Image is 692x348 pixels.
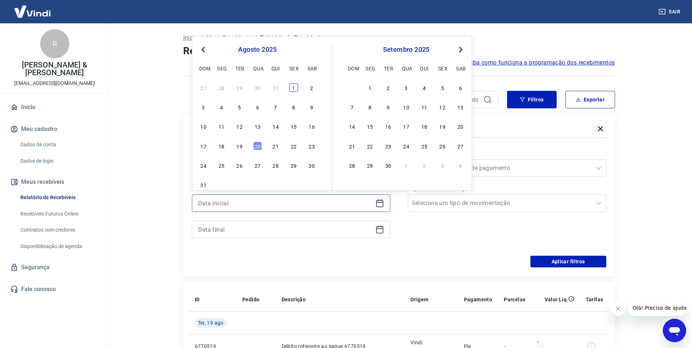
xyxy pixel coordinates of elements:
[565,91,615,108] button: Exportar
[18,239,100,254] a: Disponibilização de agenda
[271,83,280,92] div: Choose quinta-feira, 31 de julho de 2025
[308,103,316,111] div: Choose sábado, 9 de agosto de 2025
[384,161,393,170] div: Choose terça-feira, 30 de setembro de 2025
[18,137,100,152] a: Dados da conta
[348,103,356,111] div: Choose domingo, 7 de setembro de 2025
[308,122,316,131] div: Choose sábado, 16 de agosto de 2025
[9,0,56,23] img: Vindi
[663,319,686,342] iframe: Botão para abrir a janela de mensagens
[420,83,429,92] div: Choose quinta-feira, 4 de setembro de 2025
[438,103,447,111] div: Choose sexta-feira, 12 de setembro de 2025
[308,64,316,73] div: sab
[198,198,372,209] input: Data inicial
[9,99,100,115] a: Início
[217,161,226,170] div: Choose segunda-feira, 25 de agosto de 2025
[545,296,568,303] p: Valor Líq.
[348,83,356,92] div: Choose domingo, 31 de agosto de 2025
[9,174,100,190] button: Meus recebíveis
[253,64,262,73] div: qua
[530,256,606,267] button: Aplicar filtros
[348,161,356,170] div: Choose domingo, 28 de setembro de 2025
[198,82,317,190] div: month 2025-08
[366,122,374,131] div: Choose segunda-feira, 15 de setembro de 2025
[183,34,198,42] a: Início
[456,45,465,54] button: Next Month
[657,5,683,19] button: Sair
[456,142,465,150] div: Choose sábado, 27 de setembro de 2025
[235,122,244,131] div: Choose terça-feira, 12 de agosto de 2025
[289,103,298,111] div: Choose sexta-feira, 8 de agosto de 2025
[456,122,465,131] div: Choose sábado, 20 de setembro de 2025
[308,161,316,170] div: Choose sábado, 30 de agosto de 2025
[235,180,244,189] div: Choose terça-feira, 2 de setembro de 2025
[384,122,393,131] div: Choose terça-feira, 16 de setembro de 2025
[282,296,306,303] p: Descrição
[402,103,411,111] div: Choose quarta-feira, 10 de setembro de 2025
[9,281,100,297] a: Fale conosco
[438,142,447,150] div: Choose sexta-feira, 26 de setembro de 2025
[384,64,393,73] div: ter
[366,161,374,170] div: Choose segunda-feira, 29 de setembro de 2025
[308,180,316,189] div: Choose sábado, 6 de setembro de 2025
[253,122,262,131] div: Choose quarta-feira, 13 de agosto de 2025
[289,142,298,150] div: Choose sexta-feira, 22 de agosto de 2025
[235,64,244,73] div: ter
[366,83,374,92] div: Choose segunda-feira, 1 de setembro de 2025
[420,64,429,73] div: qui
[289,122,298,131] div: Choose sexta-feira, 15 de agosto de 2025
[199,45,208,54] button: Previous Month
[402,64,411,73] div: qua
[235,161,244,170] div: Choose terça-feira, 26 de agosto de 2025
[217,103,226,111] div: Choose segunda-feira, 4 de agosto de 2025
[409,184,605,193] label: Tipo de Movimentação
[260,34,323,42] p: Relatório de Recebíveis
[217,122,226,131] div: Choose segunda-feira, 11 de agosto de 2025
[289,83,298,92] div: Choose sexta-feira, 1 de agosto de 2025
[198,319,224,326] span: Ter, 19 ago
[206,34,251,42] a: Meus Recebíveis
[402,122,411,131] div: Choose quarta-feira, 17 de setembro de 2025
[420,122,429,131] div: Choose quinta-feira, 18 de setembro de 2025
[402,83,411,92] div: Choose quarta-feira, 3 de setembro de 2025
[253,83,262,92] div: Choose quarta-feira, 30 de julho de 2025
[507,91,557,108] button: Filtros
[586,296,603,303] p: Tarifas
[628,300,686,316] iframe: Mensagem da empresa
[289,161,298,170] div: Choose sexta-feira, 29 de agosto de 2025
[235,103,244,111] div: Choose terça-feira, 5 de agosto de 2025
[348,122,356,131] div: Choose domingo, 14 de setembro de 2025
[438,83,447,92] div: Choose sexta-feira, 5 de setembro de 2025
[253,142,262,150] div: Choose quarta-feira, 20 de agosto de 2025
[18,206,100,221] a: Recebíveis Futuros Online
[235,142,244,150] div: Choose terça-feira, 19 de agosto de 2025
[289,64,298,73] div: sex
[456,103,465,111] div: Choose sábado, 13 de setembro de 2025
[253,161,262,170] div: Choose quarta-feira, 27 de agosto de 2025
[420,142,429,150] div: Choose quinta-feira, 25 de setembro de 2025
[217,64,226,73] div: seg
[4,5,61,11] span: Olá! Precisa de ajuda?
[18,154,100,169] a: Dados de login
[384,142,393,150] div: Choose terça-feira, 23 de setembro de 2025
[183,44,615,58] h4: Relatório de Recebíveis
[40,29,69,58] div: R
[14,80,95,87] p: [EMAIL_ADDRESS][DOMAIN_NAME]
[504,296,525,303] p: Parcelas
[198,45,317,54] div: agosto 2025
[410,296,428,303] p: Origem
[348,142,356,150] div: Choose domingo, 21 de setembro de 2025
[438,122,447,131] div: Choose sexta-feira, 19 de setembro de 2025
[464,58,615,67] span: Saiba como funciona a programação dos recebimentos
[384,103,393,111] div: Choose terça-feira, 9 de setembro de 2025
[217,83,226,92] div: Choose segunda-feira, 28 de julho de 2025
[271,64,280,73] div: qui
[409,149,605,158] label: Forma de Pagamento
[199,161,208,170] div: Choose domingo, 24 de agosto de 2025
[456,83,465,92] div: Choose sábado, 6 de setembro de 2025
[18,223,100,237] a: Contratos com credores
[271,122,280,131] div: Choose quinta-feira, 14 de agosto de 2025
[420,161,429,170] div: Choose quinta-feira, 2 de outubro de 2025
[199,64,208,73] div: dom
[456,64,465,73] div: sab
